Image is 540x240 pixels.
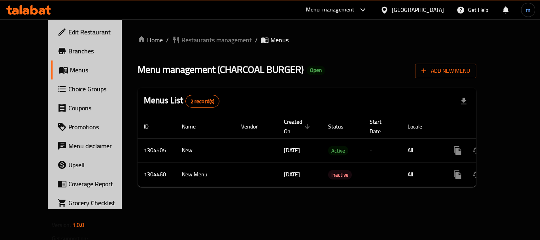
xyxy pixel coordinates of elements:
span: Upsell [68,160,132,170]
span: Coverage Report [68,179,132,189]
a: Upsell [51,155,138,174]
a: Coupons [51,98,138,117]
a: Edit Restaurant [51,23,138,42]
span: Menus [270,35,289,45]
div: Open [307,66,325,75]
a: Choice Groups [51,79,138,98]
button: more [448,165,467,184]
td: New Menu [176,163,235,187]
span: Edit Restaurant [68,27,132,37]
span: Add New Menu [421,66,470,76]
h2: Menus List [144,94,219,108]
a: Menus [51,60,138,79]
button: Change Status [467,165,486,184]
span: 2 record(s) [186,98,219,105]
a: Menu disclaimer [51,136,138,155]
td: New [176,138,235,163]
button: Change Status [467,141,486,160]
li: / [166,35,169,45]
td: 1304460 [138,163,176,187]
li: / [255,35,258,45]
a: Restaurants management [172,35,252,45]
span: ID [144,122,159,131]
span: Grocery Checklist [68,198,132,208]
span: Locale [408,122,432,131]
span: Created On [284,117,312,136]
a: Coverage Report [51,174,138,193]
td: 1304505 [138,138,176,163]
span: Restaurants management [181,35,252,45]
span: [DATE] [284,169,300,180]
td: - [363,138,401,163]
span: Status [328,122,354,131]
a: Promotions [51,117,138,136]
td: All [401,163,442,187]
span: Choice Groups [68,84,132,94]
span: Menu management ( CHARCOAL BURGER ) [138,60,304,78]
a: Grocery Checklist [51,193,138,212]
span: Branches [68,46,132,56]
nav: breadcrumb [138,35,476,45]
a: Home [138,35,163,45]
div: Export file [454,92,473,111]
span: Menus [70,65,132,75]
a: Branches [51,42,138,60]
div: [GEOGRAPHIC_DATA] [392,6,444,14]
div: Total records count [185,95,220,108]
td: All [401,138,442,163]
td: - [363,163,401,187]
span: Menu disclaimer [68,141,132,151]
span: Name [182,122,206,131]
table: enhanced table [138,115,531,187]
span: Inactive [328,170,352,180]
th: Actions [442,115,531,139]
span: Active [328,146,348,155]
div: Menu-management [306,5,355,15]
span: 1.0.0 [72,220,85,230]
span: Vendor [241,122,268,131]
button: Add New Menu [415,64,476,78]
span: Version: [52,220,71,230]
span: Coupons [68,103,132,113]
span: Promotions [68,122,132,132]
button: more [448,141,467,160]
span: [DATE] [284,145,300,155]
span: Open [307,67,325,74]
span: Start Date [370,117,392,136]
span: m [526,6,531,14]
